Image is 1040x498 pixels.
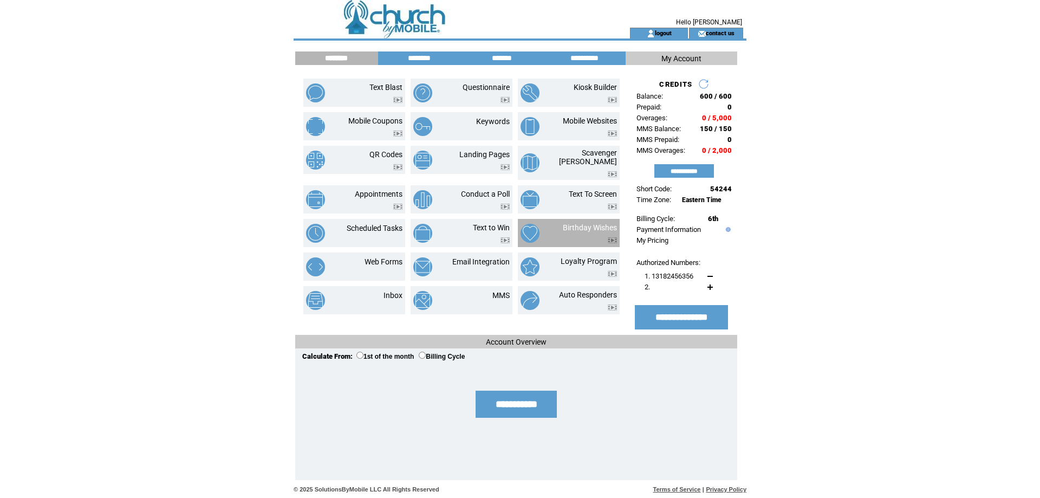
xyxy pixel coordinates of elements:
[569,190,617,198] a: Text To Screen
[636,125,681,133] span: MMS Balance:
[413,117,432,136] img: keywords.png
[383,291,402,300] a: Inbox
[521,224,539,243] img: birthday-wishes.png
[393,131,402,137] img: video.png
[306,117,325,136] img: mobile-coupons.png
[452,257,510,266] a: Email Integration
[419,353,465,360] label: Billing Cycle
[413,257,432,276] img: email-integration.png
[486,338,547,346] span: Account Overview
[700,125,732,133] span: 150 / 150
[347,224,402,232] a: Scheduled Tasks
[302,352,353,360] span: Calculate From:
[636,135,679,144] span: MMS Prepaid:
[659,80,692,88] span: CREDITS
[521,257,539,276] img: loyalty-program.png
[393,164,402,170] img: video.png
[700,92,732,100] span: 600 / 600
[636,196,671,204] span: Time Zone:
[500,204,510,210] img: video.png
[706,29,734,36] a: contact us
[653,486,701,493] a: Terms of Service
[369,83,402,92] a: Text Blast
[521,153,539,172] img: scavenger-hunt.png
[608,97,617,103] img: video.png
[608,171,617,177] img: video.png
[561,257,617,266] a: Loyalty Program
[306,83,325,102] img: text-blast.png
[473,223,510,232] a: Text to Win
[365,257,402,266] a: Web Forms
[636,258,700,267] span: Authorized Numbers:
[655,29,672,36] a: logout
[636,114,667,122] span: Overages:
[393,204,402,210] img: video.png
[521,291,539,310] img: auto-responders.png
[463,83,510,92] a: Questionnaire
[702,146,732,154] span: 0 / 2,000
[676,18,742,26] span: Hello [PERSON_NAME]
[559,148,617,166] a: Scavenger [PERSON_NAME]
[608,204,617,210] img: video.png
[393,97,402,103] img: video.png
[647,29,655,38] img: account_icon.gif
[563,117,617,125] a: Mobile Websites
[413,291,432,310] img: mms.png
[608,305,617,311] img: video.png
[369,150,402,159] a: QR Codes
[723,227,731,232] img: help.gif
[698,29,706,38] img: contact_us_icon.gif
[476,117,510,126] a: Keywords
[608,131,617,137] img: video.png
[702,114,732,122] span: 0 / 5,000
[461,190,510,198] a: Conduct a Poll
[636,225,701,234] a: Payment Information
[563,223,617,232] a: Birthday Wishes
[348,117,402,125] a: Mobile Coupons
[356,352,363,359] input: 1st of the month
[413,151,432,170] img: landing-pages.png
[492,291,510,300] a: MMS
[608,237,617,243] img: video.png
[708,215,718,223] span: 6th
[710,185,732,193] span: 54244
[355,190,402,198] a: Appointments
[727,103,732,111] span: 0
[574,83,617,92] a: Kiosk Builder
[645,272,693,280] span: 1. 13182456356
[636,92,663,100] span: Balance:
[306,224,325,243] img: scheduled-tasks.png
[559,290,617,299] a: Auto Responders
[608,271,617,277] img: video.png
[419,352,426,359] input: Billing Cycle
[521,83,539,102] img: kiosk-builder.png
[727,135,732,144] span: 0
[521,190,539,209] img: text-to-screen.png
[413,224,432,243] img: text-to-win.png
[413,83,432,102] img: questionnaire.png
[294,486,439,493] span: © 2025 SolutionsByMobile LLC All Rights Reserved
[459,150,510,159] a: Landing Pages
[306,291,325,310] img: inbox.png
[703,486,704,493] span: |
[521,117,539,136] img: mobile-websites.png
[636,103,661,111] span: Prepaid:
[636,146,685,154] span: MMS Overages:
[356,353,414,360] label: 1st of the month
[500,164,510,170] img: video.png
[500,237,510,243] img: video.png
[661,54,701,63] span: My Account
[413,190,432,209] img: conduct-a-poll.png
[636,215,675,223] span: Billing Cycle:
[306,151,325,170] img: qr-codes.png
[306,190,325,209] img: appointments.png
[500,97,510,103] img: video.png
[636,185,672,193] span: Short Code:
[645,283,650,291] span: 2.
[706,486,746,493] a: Privacy Policy
[682,196,721,204] span: Eastern Time
[636,236,668,244] a: My Pricing
[306,257,325,276] img: web-forms.png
